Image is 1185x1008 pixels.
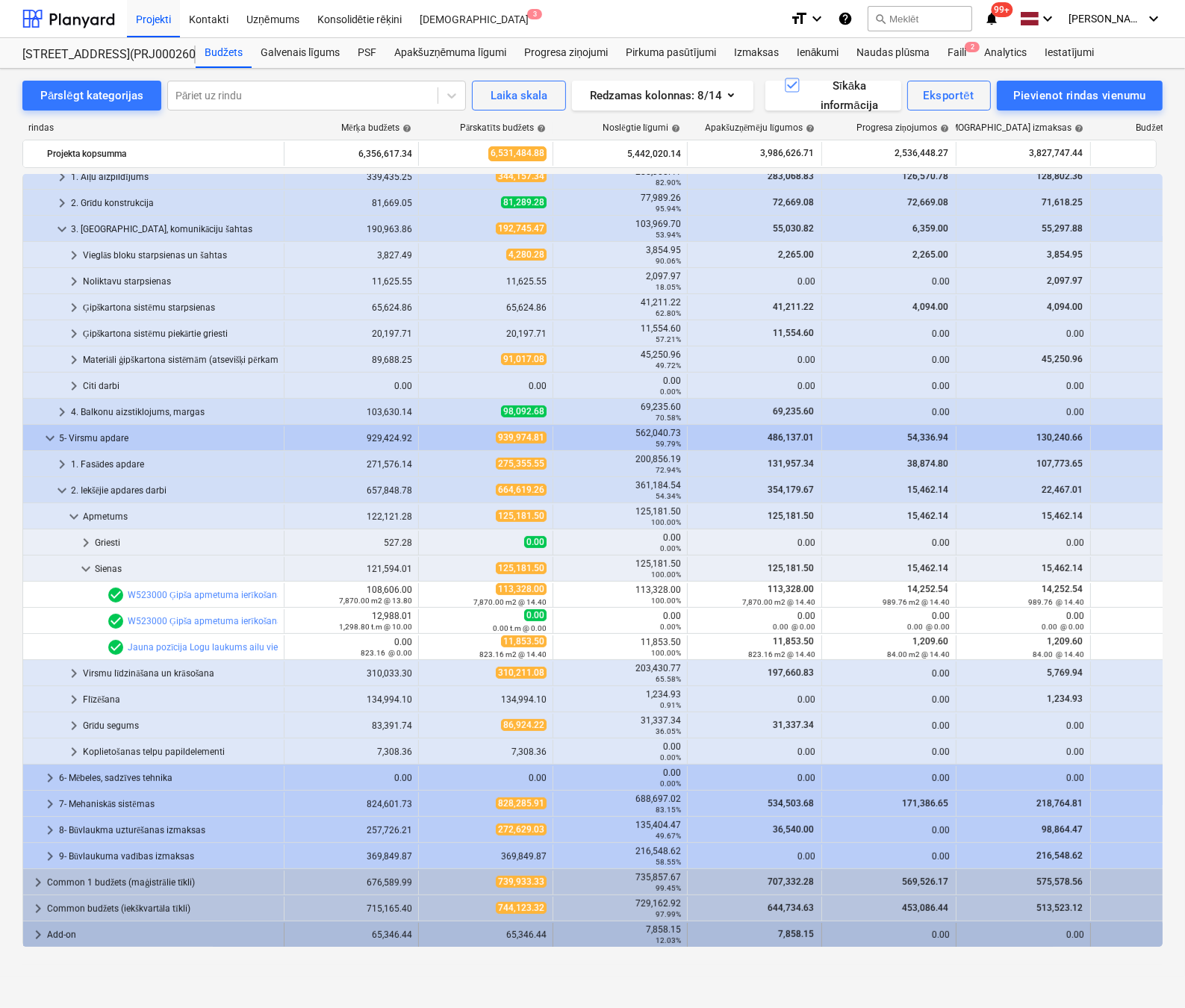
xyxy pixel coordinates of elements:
[748,650,815,659] small: 823.16 m2 @ 14.40
[773,623,815,631] small: 0.00 @ 0.00
[559,611,681,632] div: 0.00
[59,426,278,450] div: 5- Virsmu apdare
[83,740,278,764] div: Koplietošanas telpu papildelementi
[603,122,680,134] div: Noslēgtie līgumi
[838,10,853,28] i: Zināšanu pamats
[906,197,950,208] span: 72,669.08
[907,81,991,111] button: Eksportēt
[385,38,515,68] a: Apakšuzņēmuma līgumi
[65,743,83,761] span: keyboard_arrow_right
[771,223,815,234] span: 55,030.82
[848,38,939,68] div: Naudas plūsma
[1045,276,1084,286] span: 2,097.97
[906,511,950,521] span: 15,462.14
[107,638,125,656] span: Rindas vienumam ir 1 PSF
[290,511,412,522] div: 122,121.28
[290,224,412,234] div: 190,963.86
[656,675,681,683] small: 65.58%
[651,570,681,579] small: 100.00%
[965,42,980,52] span: 2
[1013,86,1146,105] div: Pievienot rindas vienumu
[705,122,815,134] div: Apakšuzņēmēju līgumos
[501,719,547,731] span: 86,924.22
[660,701,681,709] small: 0.91%
[651,597,681,605] small: 100.00%
[828,694,950,705] div: 0.00
[893,147,950,160] span: 2,536,448.27
[790,10,808,28] i: format_size
[341,122,411,134] div: Mērķa budžets
[53,455,71,473] span: keyboard_arrow_right
[907,623,950,631] small: 0.00 @ 0.00
[290,250,412,261] div: 3,827.49
[501,353,547,365] span: 91,017.08
[1072,124,1083,133] span: help
[425,381,547,391] div: 0.00
[83,714,278,738] div: Grīdu segums
[559,637,681,658] div: 11,853.50
[766,458,815,469] span: 131,957.34
[65,665,83,682] span: keyboard_arrow_right
[22,47,178,63] div: [STREET_ADDRESS](PRJ0002600) 2601946
[83,348,278,372] div: Materiāli ģipškartona sistēmām (atsevišķi pērkamie)
[361,649,412,657] small: 823.16 @ 0.00
[196,38,252,68] a: Budžets
[29,926,47,944] span: keyboard_arrow_right
[725,38,788,68] a: Izmaksas
[656,492,681,500] small: 54.34%
[694,355,815,365] div: 0.00
[515,38,617,68] a: Progresa ziņojumi
[694,538,815,548] div: 0.00
[1040,584,1084,594] span: 14,252.54
[937,124,949,133] span: help
[962,329,1084,339] div: 0.00
[29,900,47,918] span: keyboard_arrow_right
[911,636,950,647] span: 1,209.60
[559,428,681,449] div: 562,040.73
[868,6,972,31] button: Meklēt
[937,122,1083,134] div: [DEMOGRAPHIC_DATA] izmaksas
[771,720,815,730] span: 31,337.34
[496,170,547,182] span: 344,157.34
[501,196,547,208] span: 81,289.28
[828,721,950,731] div: 0.00
[559,376,681,396] div: 0.00
[47,142,278,166] div: Projekta kopsumma
[83,688,278,712] div: Flīzēšana
[887,650,950,659] small: 84.00 m2 @ 14.40
[939,38,975,68] a: Faili2
[290,381,412,391] div: 0.00
[559,271,681,292] div: 2,097.97
[290,747,412,757] div: 7,308.36
[501,635,547,647] span: 11,853.50
[83,270,278,293] div: Noliktavu starpsienas
[527,9,542,19] span: 3
[1036,38,1103,68] a: Iestatījumi
[771,302,815,312] span: 41,211.22
[975,38,1036,68] a: Analytics
[660,623,681,631] small: 0.00%
[783,76,883,116] div: Sīkāka informācija
[992,2,1013,17] span: 99+
[962,611,1084,632] div: 0.00
[290,172,412,182] div: 339,435.25
[656,361,681,370] small: 49.72%
[559,297,681,318] div: 41,211.22
[1039,10,1057,28] i: keyboard_arrow_down
[83,296,278,320] div: Ģipškartona sistēmu starpsienas
[559,245,681,266] div: 3,854.95
[962,407,1084,417] div: 0.00
[828,538,950,548] div: 0.00
[651,518,681,526] small: 100.00%
[1033,650,1084,659] small: 84.00 @ 14.40
[771,328,815,338] span: 11,554.60
[290,407,412,417] div: 103,630.14
[290,668,412,679] div: 310,033.30
[534,124,546,133] span: help
[128,590,313,600] a: W523000 Ģipša apmetuma ierīkošana, 20mm
[53,220,71,238] span: keyboard_arrow_down
[290,355,412,365] div: 89,688.25
[128,616,358,626] a: W523000 Ģipša apmetuma ierīkošana logu ailēm, 20mm
[1040,223,1084,234] span: 55,297.88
